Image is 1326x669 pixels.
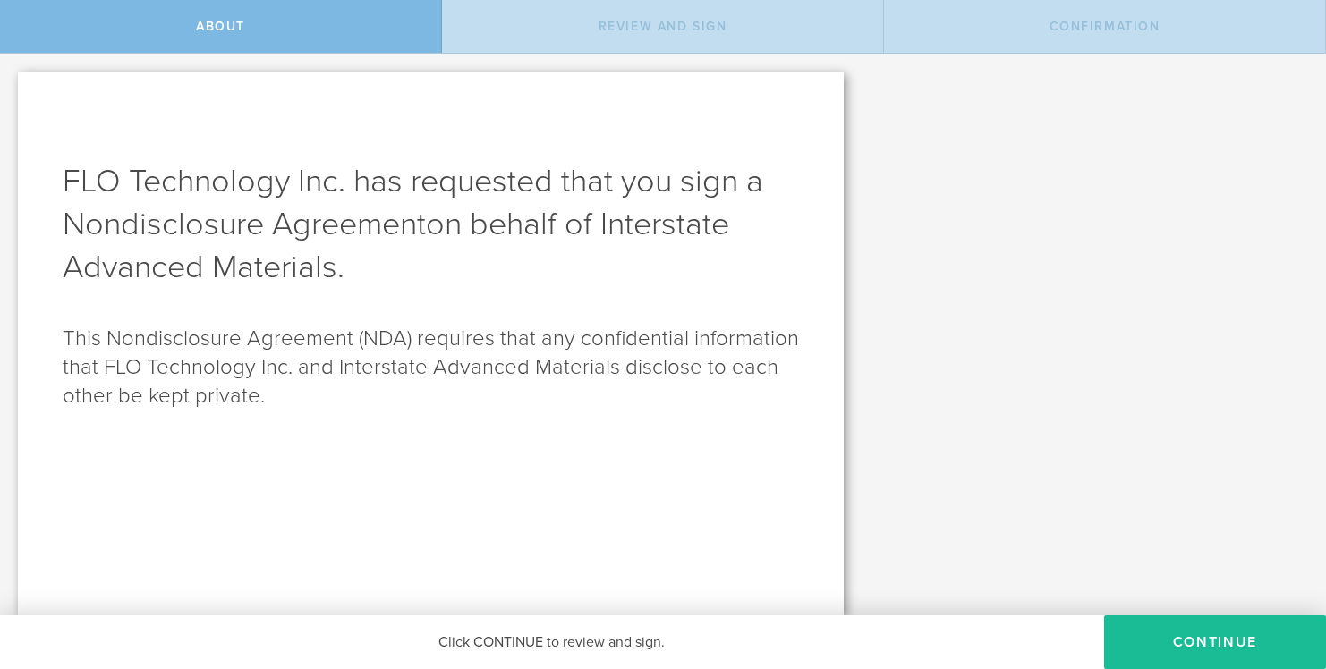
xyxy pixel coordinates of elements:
span: Review and sign [599,19,727,34]
span: About [196,19,245,34]
p: This Nondisclosure Agreement (NDA) requires that any confidential information that FLO Technology... [63,325,799,411]
h1: FLO Technology Inc. has requested that you sign a Nondisclosure Agreement . [63,160,799,289]
button: Continue [1104,615,1326,669]
span: Confirmation [1050,19,1160,34]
